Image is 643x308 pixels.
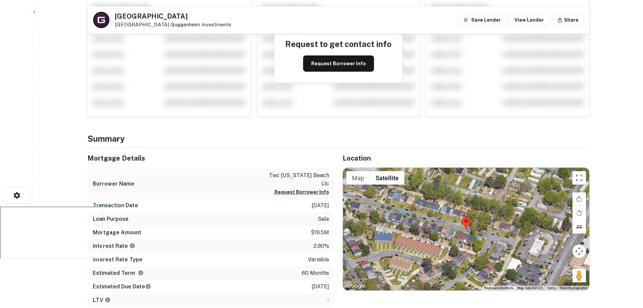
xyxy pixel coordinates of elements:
h5: Mortgage Details [87,153,334,163]
a: Open this area in Google Maps (opens a new window) [345,282,367,290]
h6: Transaction Date [93,202,138,210]
button: Request Borrower Info [303,55,374,72]
button: Request Borrower Info [274,188,329,196]
h5: [GEOGRAPHIC_DATA] [115,13,231,20]
button: Tilt map [572,220,586,234]
button: Rotate map counterclockwise [572,206,586,220]
h6: Estimated Term [93,269,144,277]
p: variable [308,256,329,264]
svg: The interest rates displayed on the website are for informational purposes only and may be report... [129,243,135,249]
button: Show street map [346,171,370,185]
button: Rotate map clockwise [572,192,586,206]
iframe: Chat Widget [609,254,643,286]
h6: Loan Purpose [93,215,129,223]
h6: LTV [93,296,111,304]
button: Share [552,14,584,26]
a: Terms (opens in new tab) [547,286,556,290]
h6: Borrower Name [93,180,134,188]
img: Google [345,282,367,290]
h4: Summary [87,133,590,145]
svg: Estimate is based on a standard schedule for this type of loan. [145,283,151,289]
p: 2.80% [314,242,329,250]
button: Save Lender [458,14,506,26]
svg: LTVs displayed on the website are for informational purposes only and may be reported incorrectly... [105,297,111,303]
p: [DATE] [312,283,329,291]
h6: Estimated Due Date [93,283,151,291]
h6: Interest Rate [93,242,135,250]
h6: Mortgage Amount [93,229,141,237]
p: [GEOGRAPHIC_DATA] [115,22,231,28]
p: $19.5m [311,229,329,237]
h6: Interest Rate Type [93,256,142,264]
button: Show satellite imagery [370,171,404,185]
a: View Lender [509,14,549,26]
p: sale [318,215,329,223]
p: 60 months [302,269,329,277]
h5: Location [343,153,590,163]
h4: Request to get contact info [285,38,392,50]
button: Drag Pegman onto the map to open Street View [572,269,586,282]
p: [DATE] [312,202,329,210]
button: Map camera controls [572,244,586,258]
svg: Term is based on a standard schedule for this type of loan. [138,270,144,276]
button: Keyboard shortcuts [484,286,513,290]
button: Toggle fullscreen view [572,171,586,185]
a: Guggenheim Investments [170,22,231,27]
span: Map data ©2025 [517,286,543,290]
a: Report a map error [560,286,587,290]
p: - [327,296,329,304]
p: twc [US_STATE] beach llc [268,171,329,188]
